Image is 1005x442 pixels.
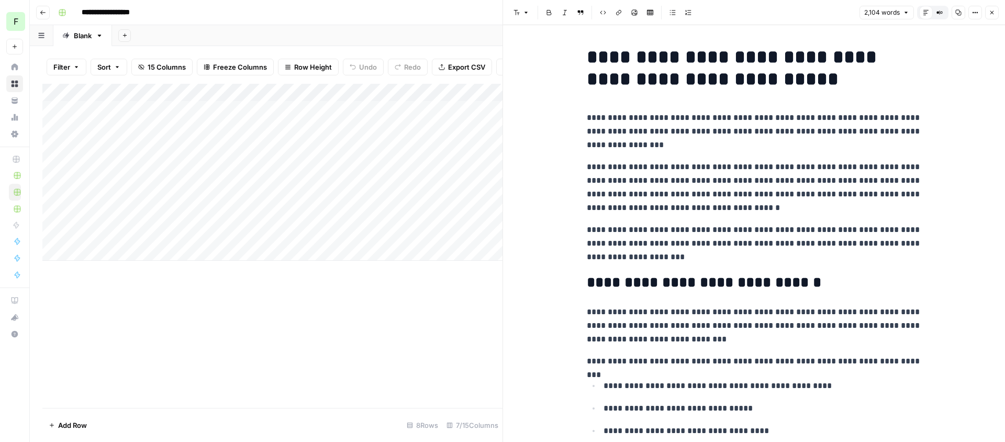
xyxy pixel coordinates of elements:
[432,59,492,75] button: Export CSV
[343,59,384,75] button: Undo
[53,62,70,72] span: Filter
[404,62,421,72] span: Redo
[6,309,23,326] button: What's new?
[294,62,332,72] span: Row Height
[74,30,92,41] div: Blank
[14,15,18,28] span: F
[213,62,267,72] span: Freeze Columns
[148,62,186,72] span: 15 Columns
[6,75,23,92] a: Browse
[97,62,111,72] span: Sort
[6,92,23,109] a: Your Data
[359,62,377,72] span: Undo
[278,59,339,75] button: Row Height
[131,59,193,75] button: 15 Columns
[42,417,93,434] button: Add Row
[7,310,23,325] div: What's new?
[6,8,23,35] button: Workspace: Frontcourt
[859,6,914,19] button: 2,104 words
[6,126,23,142] a: Settings
[6,109,23,126] a: Usage
[197,59,274,75] button: Freeze Columns
[47,59,86,75] button: Filter
[58,420,87,430] span: Add Row
[6,292,23,309] a: AirOps Academy
[864,8,900,17] span: 2,104 words
[403,417,442,434] div: 8 Rows
[6,326,23,342] button: Help + Support
[448,62,485,72] span: Export CSV
[388,59,428,75] button: Redo
[442,417,502,434] div: 7/15 Columns
[91,59,127,75] button: Sort
[6,59,23,75] a: Home
[53,25,112,46] a: Blank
